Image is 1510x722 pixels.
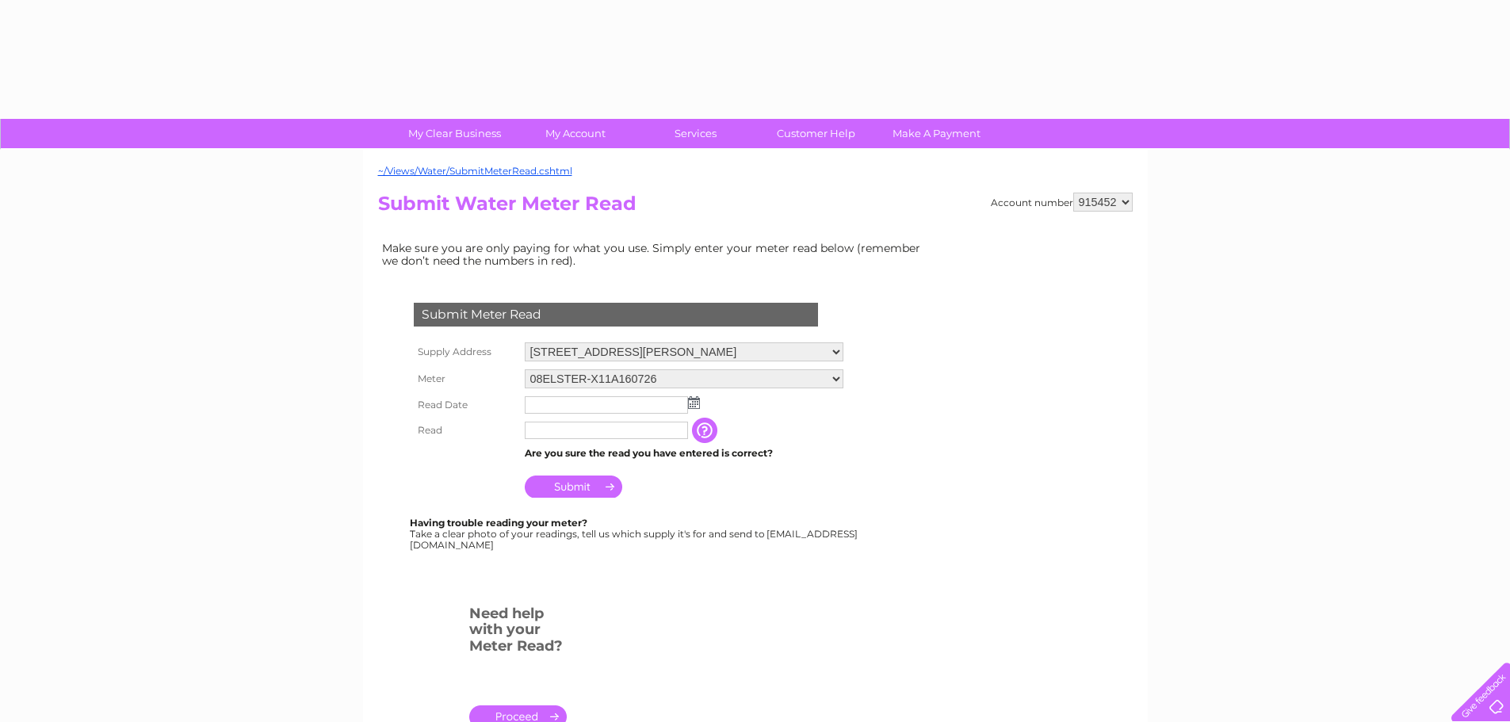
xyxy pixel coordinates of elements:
[692,418,721,443] input: Information
[410,365,521,392] th: Meter
[410,418,521,443] th: Read
[630,119,761,148] a: Services
[410,392,521,418] th: Read Date
[378,165,572,177] a: ~/Views/Water/SubmitMeterRead.cshtml
[751,119,881,148] a: Customer Help
[410,518,860,550] div: Take a clear photo of your readings, tell us which supply it's for and send to [EMAIL_ADDRESS][DO...
[991,193,1133,212] div: Account number
[469,602,567,663] h3: Need help with your Meter Read?
[389,119,520,148] a: My Clear Business
[414,303,818,327] div: Submit Meter Read
[525,476,622,498] input: Submit
[510,119,640,148] a: My Account
[410,517,587,529] b: Having trouble reading your meter?
[410,338,521,365] th: Supply Address
[688,396,700,409] img: ...
[521,443,847,464] td: Are you sure the read you have entered is correct?
[378,238,933,271] td: Make sure you are only paying for what you use. Simply enter your meter read below (remember we d...
[871,119,1002,148] a: Make A Payment
[378,193,1133,223] h2: Submit Water Meter Read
